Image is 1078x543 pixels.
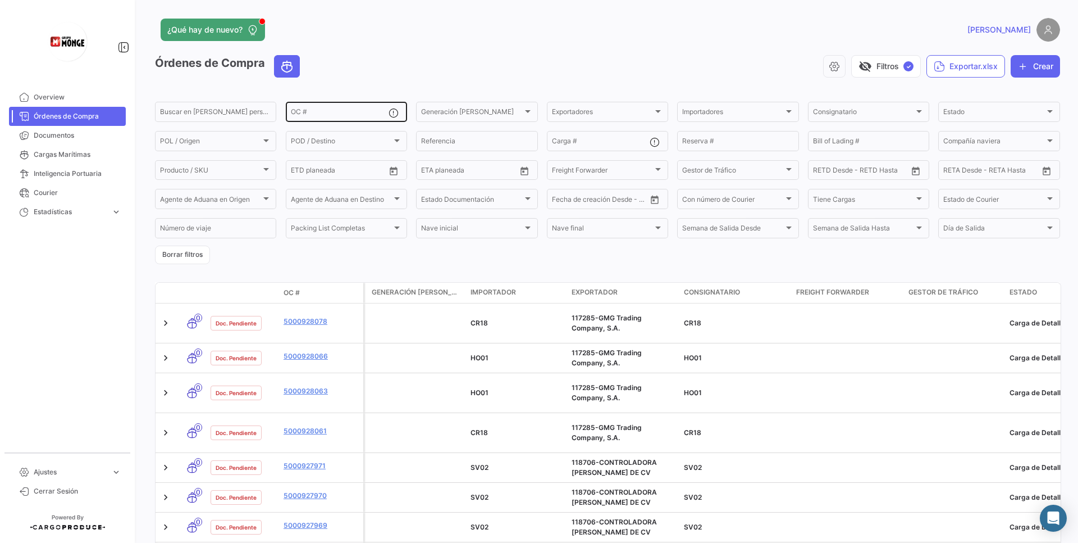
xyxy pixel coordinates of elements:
[9,88,126,107] a: Overview
[943,197,1044,205] span: Estado de Courier
[572,287,618,297] span: Exportador
[111,207,121,217] span: expand_more
[1011,55,1060,78] button: Crear
[155,55,303,78] h3: Órdenes de Compra
[34,169,121,179] span: Inteligencia Portuaria
[682,110,783,117] span: Importadores
[216,428,257,437] span: Doc. Pendiente
[971,168,1016,176] input: Hasta
[216,463,257,472] span: Doc. Pendiente
[216,493,257,502] span: Doc. Pendiente
[216,319,257,328] span: Doc. Pendiente
[421,226,522,234] span: Nave inicial
[943,139,1044,147] span: Compañía naviera
[813,168,833,176] input: Desde
[567,283,679,303] datatable-header-cell: Exportador
[160,168,261,176] span: Producto / SKU
[646,191,663,208] button: Open calendar
[421,168,441,176] input: Desde
[903,61,913,71] span: ✓
[178,288,206,297] datatable-header-cell: Modo de Transporte
[851,55,921,78] button: visibility_offFiltros✓
[572,423,642,442] span: 117285-GMG Trading Company, S.A.
[9,183,126,202] a: Courier
[858,60,872,73] span: visibility_off
[206,288,279,297] datatable-header-cell: Estado Doc.
[1040,505,1067,532] div: Abrir Intercom Messenger
[471,354,488,362] span: HO01
[34,467,107,477] span: Ajustes
[967,24,1031,35] span: [PERSON_NAME]
[160,139,261,147] span: POL / Origen
[34,130,121,141] span: Documentos
[161,19,265,41] button: ¿Qué hay de nuevo?
[684,319,701,327] span: CR18
[160,387,171,399] a: Expand/Collapse Row
[684,388,702,397] span: HO01
[682,168,783,176] span: Gestor de Tráfico
[284,288,300,298] span: OC #
[284,316,359,327] a: 5000928078
[908,287,978,297] span: Gestor de Tráfico
[372,287,462,297] span: Generación [PERSON_NAME]
[572,314,642,332] span: 117285-GMG Trading Company, S.A.
[284,461,359,471] a: 5000927971
[684,493,702,501] span: SV02
[34,150,121,160] span: Cargas Marítimas
[155,246,210,264] button: Borrar filtros
[291,226,392,234] span: Packing List Completas
[1038,162,1055,179] button: Open calendar
[684,428,701,437] span: CR18
[216,354,257,363] span: Doc. Pendiente
[284,386,359,396] a: 5000928063
[552,168,653,176] span: Freight Forwarder
[1036,18,1060,42] img: placeholder-user.png
[813,110,914,117] span: Consignatario
[39,13,95,70] img: logo-grupo-monge+(2).png
[466,283,567,303] datatable-header-cell: Importador
[813,197,914,205] span: Tiene Cargas
[421,197,522,205] span: Estado Documentación
[160,462,171,473] a: Expand/Collapse Row
[284,521,359,531] a: 5000927969
[194,518,202,526] span: 0
[194,349,202,357] span: 0
[160,197,261,205] span: Agente de Aduana en Origen
[167,24,243,35] span: ¿Qué hay de nuevo?
[926,55,1005,78] button: Exportar.xlsx
[943,110,1044,117] span: Estado
[194,383,202,392] span: 0
[194,488,202,496] span: 0
[34,188,121,198] span: Courier
[471,463,488,472] span: SV02
[792,283,904,303] datatable-header-cell: Freight Forwarder
[9,126,126,145] a: Documentos
[471,523,488,531] span: SV02
[284,491,359,501] a: 5000927970
[516,162,533,179] button: Open calendar
[904,283,1005,303] datatable-header-cell: Gestor de Tráfico
[684,463,702,472] span: SV02
[471,428,488,437] span: CR18
[385,162,402,179] button: Open calendar
[841,168,886,176] input: Hasta
[471,388,488,397] span: HO01
[275,56,299,77] button: Ocean
[160,318,171,329] a: Expand/Collapse Row
[216,523,257,532] span: Doc. Pendiente
[9,107,126,126] a: Órdenes de Compra
[943,168,963,176] input: Desde
[111,467,121,477] span: expand_more
[572,458,657,477] span: 118706-CONTROLADORA MABE S.A DE CV
[471,319,488,327] span: CR18
[9,145,126,164] a: Cargas Marítimas
[580,197,625,205] input: Hasta
[471,493,488,501] span: SV02
[284,426,359,436] a: 5000928061
[291,139,392,147] span: POD / Destino
[552,226,653,234] span: Nave final
[421,110,522,117] span: Generación [PERSON_NAME]
[552,110,653,117] span: Exportadores
[160,522,171,533] a: Expand/Collapse Row
[813,226,914,234] span: Semana de Salida Hasta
